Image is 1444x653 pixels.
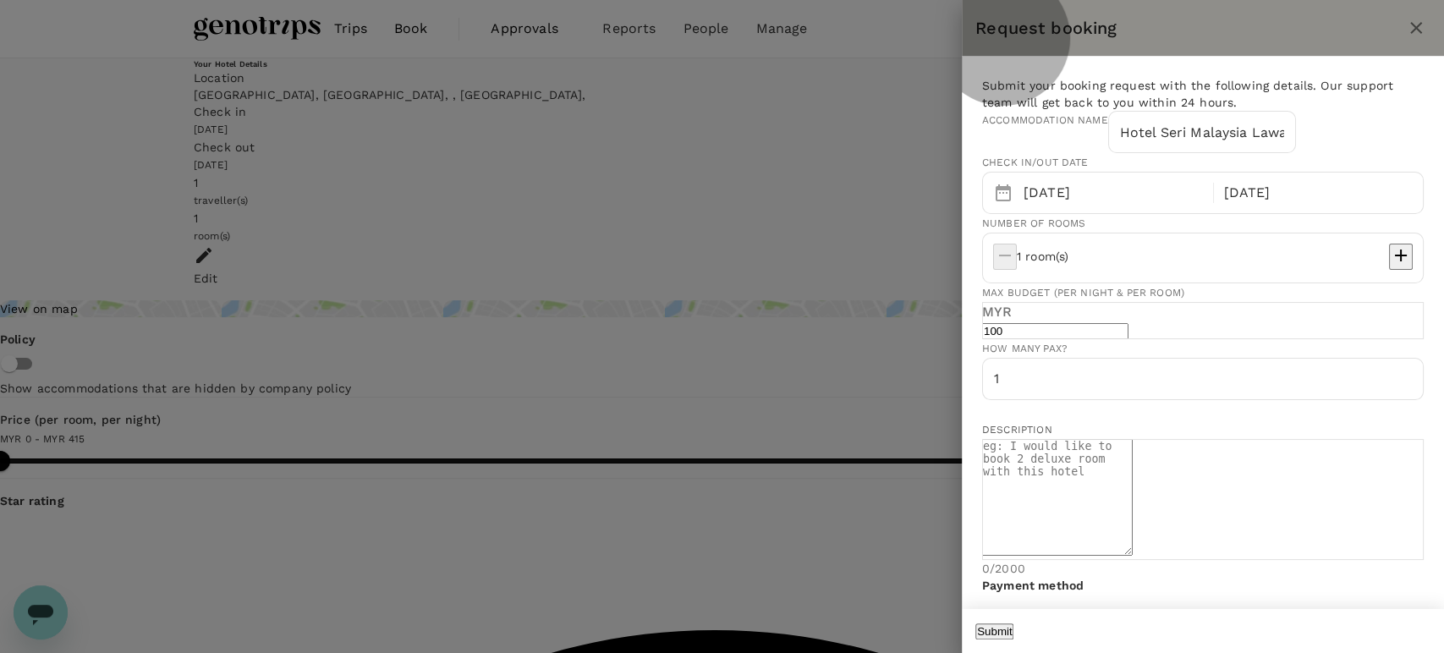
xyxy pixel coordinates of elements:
[1006,609,1133,626] p: Add payment method
[982,343,1068,354] span: How many pax?
[982,560,1424,577] p: 0 /2000
[982,114,1108,126] span: Accommodation Name
[982,156,1089,168] span: Check in/out date
[982,424,1052,436] span: Description
[982,287,1184,299] span: Max Budget (per night & per room)
[975,14,1402,41] div: Request booking
[982,217,1085,229] span: Number of rooms
[982,577,1424,595] h6: Payment method
[975,623,1013,639] button: Submit
[1402,14,1430,42] button: close
[1389,244,1413,270] button: decrease
[1217,177,1410,210] div: [DATE]
[993,244,1017,270] button: decrease
[1017,248,1389,265] p: 1 room(s)
[982,302,1424,322] p: MYR
[982,77,1424,111] p: Submit your booking request with the following details. Our support team will get back to you wit...
[1017,177,1210,210] div: [DATE]
[982,595,1156,639] button: Add payment method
